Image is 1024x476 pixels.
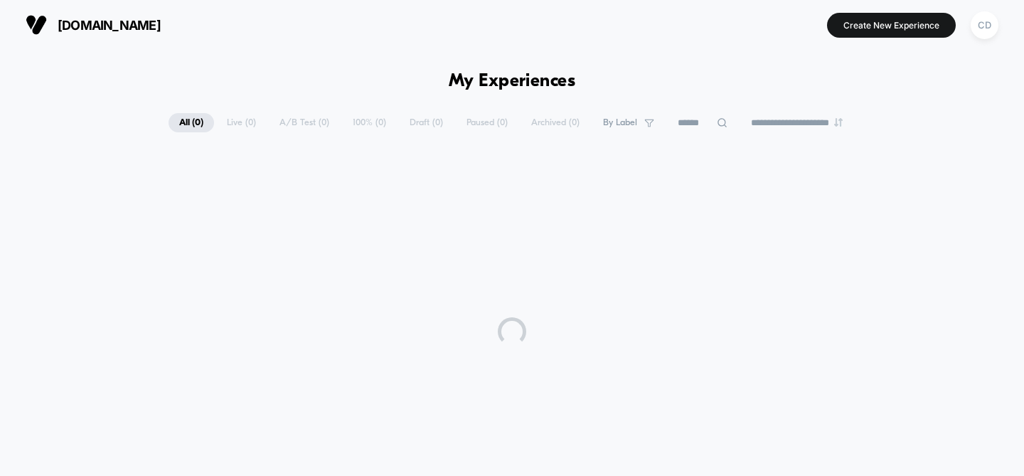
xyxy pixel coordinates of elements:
img: end [834,118,843,127]
img: Visually logo [26,14,47,36]
button: CD [966,11,1003,40]
span: [DOMAIN_NAME] [58,18,161,33]
h1: My Experiences [449,71,576,92]
span: By Label [603,117,637,128]
button: [DOMAIN_NAME] [21,14,165,36]
span: All ( 0 ) [169,113,214,132]
div: CD [971,11,998,39]
button: Create New Experience [827,13,956,38]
